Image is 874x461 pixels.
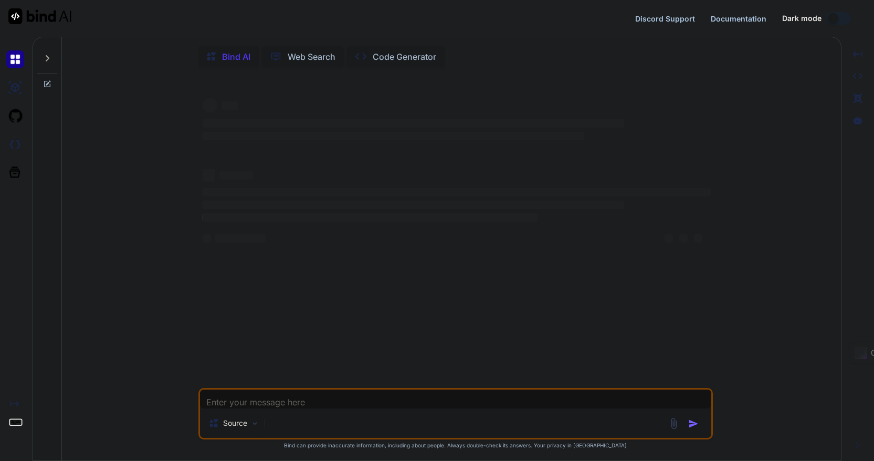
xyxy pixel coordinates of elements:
span: ‌ [203,234,211,243]
p: Source [223,418,247,428]
span: Discord Support [635,14,695,23]
span: ‌ [219,171,253,180]
span: ‌ [203,188,711,196]
span: Documentation [711,14,766,23]
span: ‌ [203,201,624,209]
span: Dark mode [782,13,822,24]
img: chat [6,50,24,68]
img: attachment [668,417,680,429]
span: ‌ [215,234,266,243]
img: darkCloudIdeIcon [6,135,24,153]
img: ai-studio [6,79,24,97]
span: ‌ [665,234,673,243]
span: ‌ [203,132,584,140]
span: ‌ [222,101,238,110]
p: Code Generator [373,50,436,63]
img: githubLight [6,107,24,125]
button: Documentation [711,13,766,24]
span: ‌ [203,213,538,222]
img: Bind AI [8,8,71,24]
img: icon [688,418,699,429]
p: Web Search [288,50,335,63]
span: ‌ [203,119,624,128]
p: Bind can provide inaccurate information, including about people. Always double-check its answers.... [198,442,713,449]
p: Bind AI [222,50,250,63]
span: ‌ [679,234,688,243]
span: ‌ [203,169,215,182]
img: Pick Models [250,419,259,428]
button: Discord Support [635,13,695,24]
span: ‌ [203,98,217,113]
span: ‌ [694,234,702,243]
